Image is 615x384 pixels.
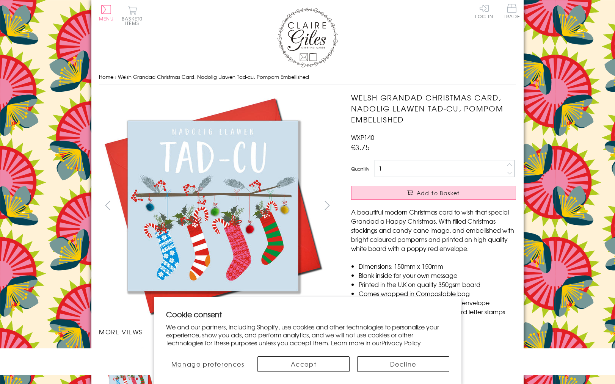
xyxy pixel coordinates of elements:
[417,189,460,197] span: Add to Basket
[351,133,374,142] span: WXP140
[381,338,421,347] a: Privacy Policy
[99,197,116,214] button: prev
[171,359,245,368] span: Manage preferences
[359,262,516,271] li: Dimensions: 150mm x 150mm
[351,142,370,152] span: £3.75
[277,8,338,67] img: Claire Giles Greetings Cards
[115,73,116,80] span: ›
[475,4,493,19] a: Log In
[99,5,114,21] button: Menu
[359,271,516,280] li: Blank inside for your own message
[336,92,563,274] img: Welsh Grandad Christmas Card, Nadolig Llawen Tad-cu, Pompom Embellished
[504,4,520,20] a: Trade
[351,165,369,172] label: Quantity
[125,15,143,27] span: 0 items
[166,309,449,320] h2: Cookie consent
[99,73,113,80] a: Home
[166,356,250,372] button: Manage preferences
[504,4,520,19] span: Trade
[257,356,350,372] button: Accept
[357,356,449,372] button: Decline
[122,6,143,25] button: Basket0 items
[359,280,516,289] li: Printed in the U.K on quality 350gsm board
[351,92,516,125] h1: Welsh Grandad Christmas Card, Nadolig Llawen Tad-cu, Pompom Embellished
[99,327,336,336] h3: More views
[166,323,449,346] p: We and our partners, including Shopify, use cookies and other technologies to personalize your ex...
[319,197,336,214] button: next
[359,289,516,298] li: Comes wrapped in Compostable bag
[118,73,309,80] span: Welsh Grandad Christmas Card, Nadolig Llawen Tad-cu, Pompom Embellished
[99,69,516,85] nav: breadcrumbs
[99,15,114,22] span: Menu
[99,92,326,320] img: Welsh Grandad Christmas Card, Nadolig Llawen Tad-cu, Pompom Embellished
[351,207,516,253] p: A beautiful modern Christmas card to wish that special Grandad a Happy Christmas. With filled Chr...
[351,186,516,200] button: Add to Basket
